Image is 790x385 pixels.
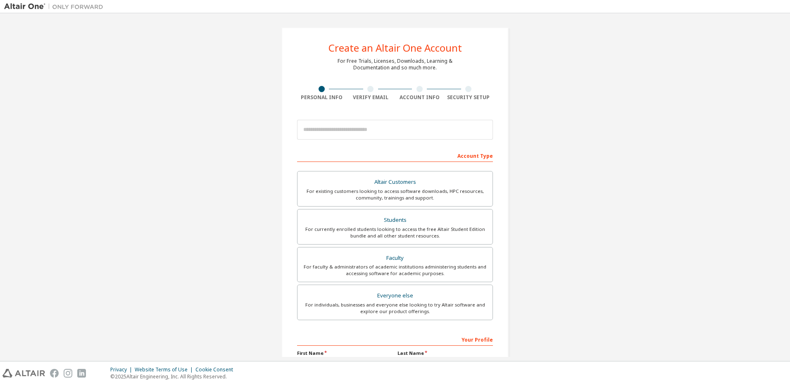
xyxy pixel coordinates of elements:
[4,2,107,11] img: Altair One
[397,350,493,356] label: Last Name
[302,214,488,226] div: Students
[302,176,488,188] div: Altair Customers
[50,369,59,378] img: facebook.svg
[302,264,488,277] div: For faculty & administrators of academic institutions administering students and accessing softwa...
[297,333,493,346] div: Your Profile
[2,369,45,378] img: altair_logo.svg
[64,369,72,378] img: instagram.svg
[444,94,493,101] div: Security Setup
[302,302,488,315] div: For individuals, businesses and everyone else looking to try Altair software and explore our prod...
[297,94,346,101] div: Personal Info
[302,226,488,239] div: For currently enrolled students looking to access the free Altair Student Edition bundle and all ...
[297,149,493,162] div: Account Type
[328,43,462,53] div: Create an Altair One Account
[77,369,86,378] img: linkedin.svg
[135,366,195,373] div: Website Terms of Use
[395,94,444,101] div: Account Info
[302,252,488,264] div: Faculty
[110,373,238,380] p: © 2025 Altair Engineering, Inc. All Rights Reserved.
[297,350,393,356] label: First Name
[302,188,488,201] div: For existing customers looking to access software downloads, HPC resources, community, trainings ...
[302,290,488,302] div: Everyone else
[195,366,238,373] div: Cookie Consent
[110,366,135,373] div: Privacy
[338,58,452,71] div: For Free Trials, Licenses, Downloads, Learning & Documentation and so much more.
[346,94,395,101] div: Verify Email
